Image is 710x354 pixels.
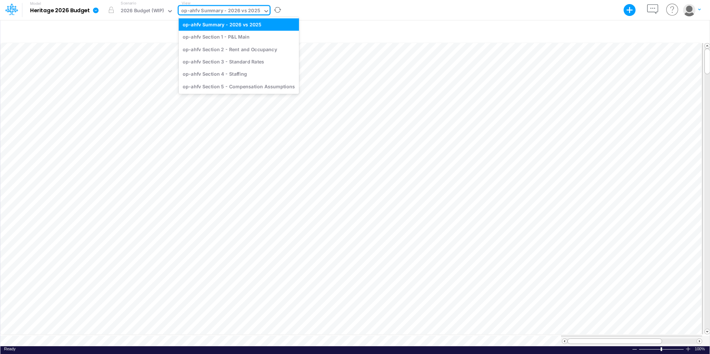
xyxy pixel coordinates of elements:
[179,80,299,92] div: op-ahfv Section 5 - Compensation Assumptions
[4,346,16,352] div: In Ready mode
[685,346,691,352] div: Zoom In
[179,55,299,68] div: op-ahfv Section 3 - Standard Rates
[179,18,299,30] div: op-ahfv Summary - 2026 vs 2025
[4,347,16,351] span: Ready
[661,347,662,351] div: Zoom
[639,346,685,352] div: Zoom
[30,1,41,6] label: Model
[182,0,190,6] label: View
[179,31,299,43] div: op-ahfv Section 1 - P&L Main
[179,68,299,80] div: op-ahfv Section 4 - Staffing
[179,43,299,55] div: op-ahfv Section 2 - Rent and Occupancy
[30,7,90,14] b: Heritage 2026 Budget
[121,0,136,6] label: Scenario
[121,7,164,16] div: 2026 Budget (WIP)
[181,7,260,16] div: op-ahfv Summary - 2026 vs 2025
[632,347,638,352] div: Zoom Out
[695,346,706,352] span: 100%
[695,346,706,352] div: Zoom level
